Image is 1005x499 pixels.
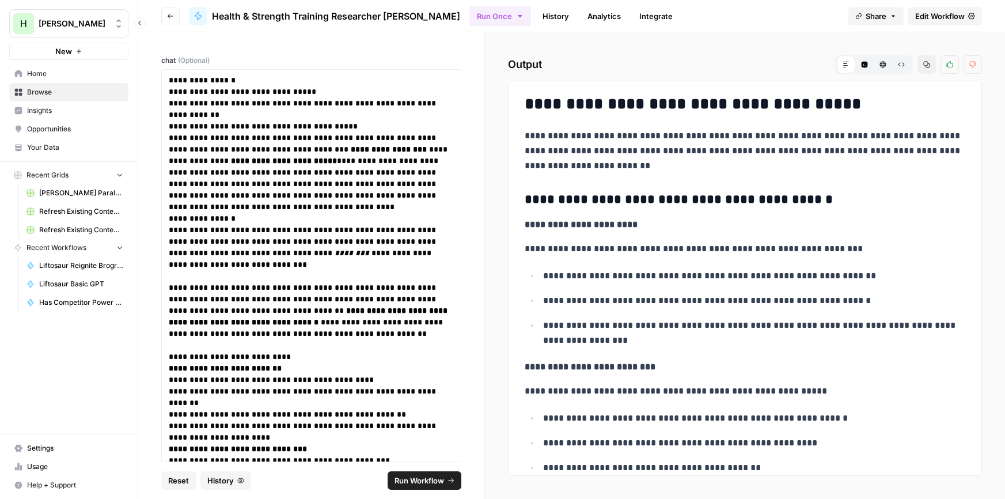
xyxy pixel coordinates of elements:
button: History [200,471,251,490]
span: [PERSON_NAME] Paralegal Grid [39,188,123,198]
span: Help + Support [27,480,123,490]
span: Opportunities [27,124,123,134]
a: Liftosaur Reignite Brogress [21,256,128,275]
a: History [536,7,576,25]
a: Home [9,65,128,83]
span: Has Competitor Power Step on SERPs [39,297,123,308]
span: Home [27,69,123,79]
a: Refresh Existing Content [DATE] Deleted AEO, doesn't work now [21,202,128,221]
a: Integrate [632,7,680,25]
span: Share [866,10,886,22]
button: New [9,43,128,60]
button: Share [848,7,904,25]
span: (Optional) [178,55,210,66]
h2: Output [508,55,982,74]
a: Health & Strength Training Researcher [PERSON_NAME] [189,7,460,25]
span: Settings [27,443,123,453]
a: Opportunities [9,120,128,138]
a: Usage [9,458,128,476]
span: Your Data [27,142,123,153]
button: Run Workflow [388,471,461,490]
span: New [55,46,72,57]
span: Liftosaur Basic GPT [39,279,123,289]
button: Help + Support [9,476,128,494]
a: Refresh Existing Content Only Based on SERP [21,221,128,239]
span: Refresh Existing Content [DATE] Deleted AEO, doesn't work now [39,206,123,217]
a: Analytics [581,7,628,25]
span: Edit Workflow [915,10,965,22]
span: Liftosaur Reignite Brogress [39,260,123,271]
a: Browse [9,83,128,101]
a: Insights [9,101,128,120]
span: [PERSON_NAME] [39,18,108,29]
span: Insights [27,105,123,116]
span: Reset [168,475,189,486]
span: Browse [27,87,123,97]
a: Liftosaur Basic GPT [21,275,128,293]
span: Usage [27,462,123,472]
span: Recent Workflows [26,243,86,253]
span: Refresh Existing Content Only Based on SERP [39,225,123,235]
span: Recent Grids [26,170,69,180]
a: Your Data [9,138,128,157]
a: [PERSON_NAME] Paralegal Grid [21,184,128,202]
span: H [20,17,27,31]
span: Run Workflow [395,475,444,486]
a: Settings [9,439,128,458]
span: History [207,475,234,486]
button: Recent Workflows [9,239,128,256]
button: Workspace: Hasbrook [9,9,128,38]
button: Reset [161,471,196,490]
a: Edit Workflow [908,7,982,25]
a: Has Competitor Power Step on SERPs [21,293,128,312]
button: Recent Grids [9,167,128,184]
label: chat [161,55,461,66]
span: Health & Strength Training Researcher [PERSON_NAME] [212,9,460,23]
button: Run Once [469,6,531,26]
